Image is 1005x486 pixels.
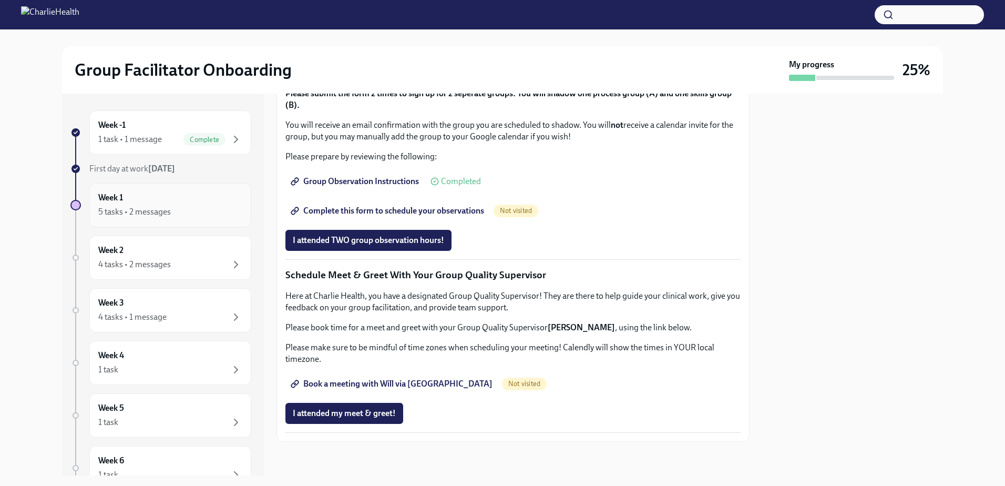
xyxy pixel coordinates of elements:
span: Group Observation Instructions [293,176,419,187]
a: Group Observation Instructions [285,171,426,192]
h6: Week 4 [98,350,124,361]
strong: [PERSON_NAME] [548,322,615,332]
a: Week 51 task [70,393,251,438]
h3: 25% [903,60,930,79]
a: Book a meeting with Will via [GEOGRAPHIC_DATA] [285,373,500,394]
h6: Week -1 [98,119,126,131]
p: Please make sure to be mindful of time zones when scheduling your meeting! Calendly will show the... [285,342,741,365]
h6: Week 6 [98,455,124,467]
span: Completed [441,177,481,186]
button: I attended my meet & greet! [285,403,403,424]
strong: My progress [789,59,834,70]
span: I attended my meet & greet! [293,408,396,419]
span: Complete [183,136,225,144]
p: Schedule Meet & Greet With Your Group Quality Supervisor [285,268,741,282]
h6: Week 2 [98,245,124,256]
span: Not visited [494,207,538,215]
img: CharlieHealth [21,6,79,23]
div: 4 tasks • 1 message [98,311,167,323]
a: First day at work[DATE] [70,163,251,175]
a: Complete this form to schedule your observations [285,200,491,221]
p: Please prepare by reviewing the following: [285,151,741,163]
a: Week -11 task • 1 messageComplete [70,110,251,155]
a: Week 24 tasks • 2 messages [70,236,251,280]
div: 5 tasks • 2 messages [98,206,171,218]
span: I attended TWO group observation hours! [293,235,444,246]
div: 1 task • 1 message [98,134,162,145]
p: Please book time for a meet and greet with your Group Quality Supervisor , using the link below. [285,322,741,333]
div: 1 task [98,469,118,481]
strong: not [611,120,623,130]
h2: Group Facilitator Onboarding [75,59,292,80]
a: Week 15 tasks • 2 messages [70,183,251,227]
p: Here at Charlie Health, you have a designated Group Quality Supervisor! They are there to help gu... [285,290,741,313]
p: You will receive an email confirmation with the group you are scheduled to shadow. You will recei... [285,119,741,143]
span: First day at work [89,164,175,174]
div: 1 task [98,417,118,428]
div: 4 tasks • 2 messages [98,259,171,270]
button: I attended TWO group observation hours! [285,230,452,251]
h6: Week 1 [98,192,123,204]
h6: Week 5 [98,402,124,414]
a: Week 41 task [70,341,251,385]
span: Book a meeting with Will via [GEOGRAPHIC_DATA] [293,379,493,389]
strong: Please submit the form 2 times to sign up for 2 seperate groups. You will shadow one process grou... [285,88,732,110]
h6: Week 3 [98,297,124,309]
div: 1 task [98,364,118,376]
span: Not visited [502,380,547,388]
span: Complete this form to schedule your observations [293,206,484,216]
strong: [DATE] [148,164,175,174]
a: Week 34 tasks • 1 message [70,288,251,332]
